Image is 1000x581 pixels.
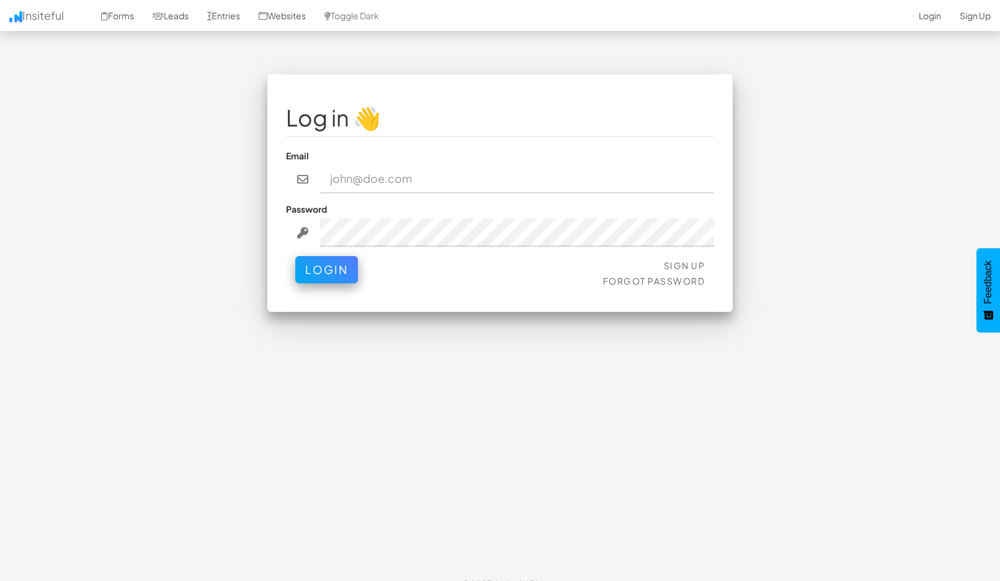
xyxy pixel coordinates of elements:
[286,203,327,215] label: Password
[976,248,1000,332] button: Feedback - Show survey
[983,260,994,304] span: Feedback
[664,260,705,271] a: Sign Up
[9,11,22,22] img: icon.png
[295,256,358,283] button: Login
[286,105,714,130] h1: Log in 👋
[286,149,309,162] label: Email
[320,165,715,193] input: john@doe.com
[603,275,705,286] a: Forgot Password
